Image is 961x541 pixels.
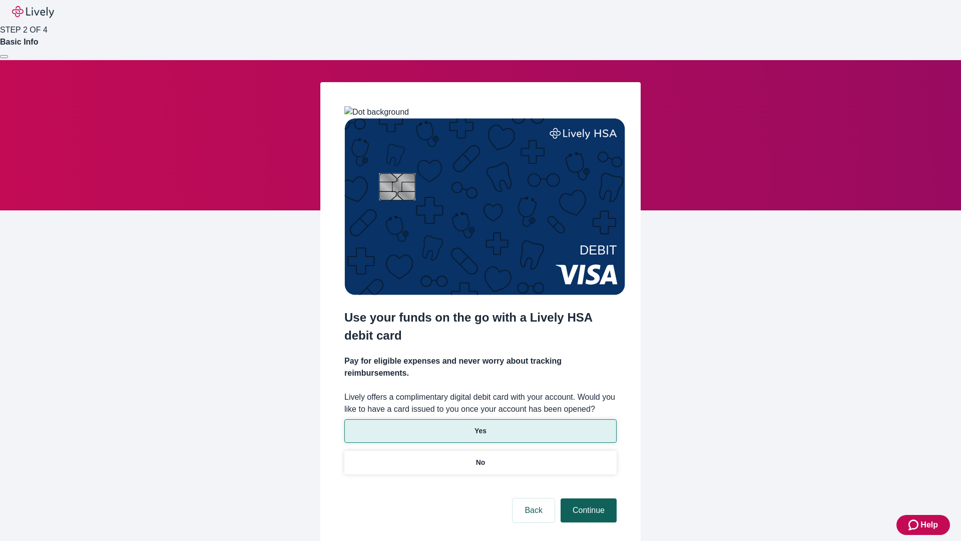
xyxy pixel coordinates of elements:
[344,309,617,345] h2: Use your funds on the go with a Lively HSA debit card
[513,498,555,522] button: Back
[474,426,487,436] p: Yes
[12,6,54,18] img: Lively
[344,419,617,443] button: Yes
[344,451,617,474] button: No
[561,498,617,522] button: Continue
[476,457,486,468] p: No
[344,106,409,118] img: Dot background
[920,519,938,531] span: Help
[344,391,617,415] label: Lively offers a complimentary digital debit card with your account. Would you like to have a card...
[908,519,920,531] svg: Zendesk support icon
[344,118,625,295] img: Debit card
[344,355,617,379] h4: Pay for eligible expenses and never worry about tracking reimbursements.
[896,515,950,535] button: Zendesk support iconHelp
